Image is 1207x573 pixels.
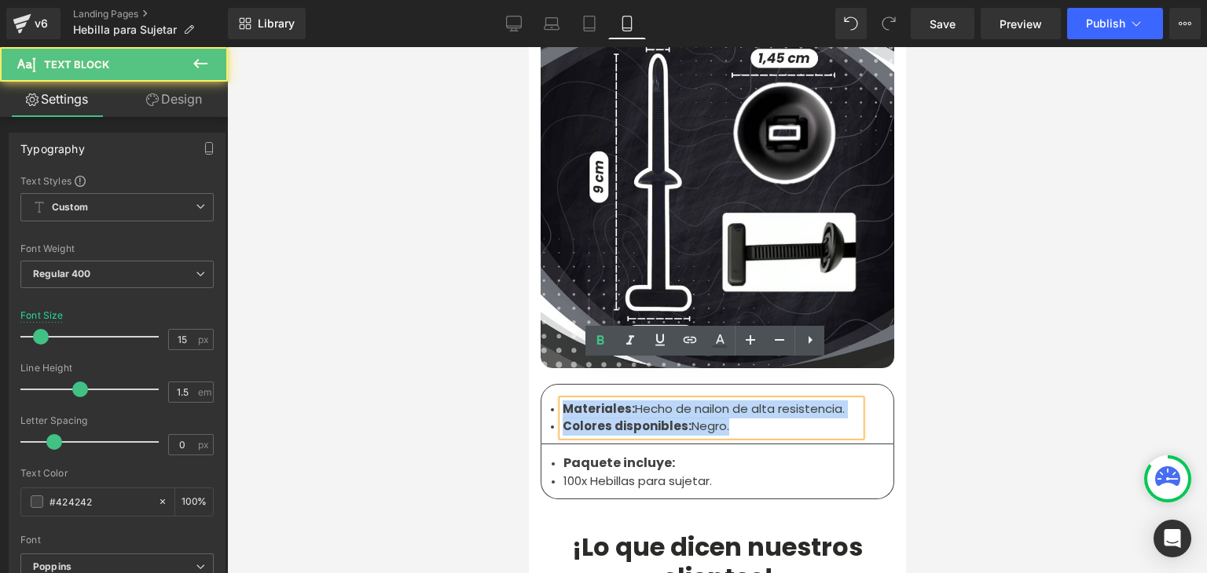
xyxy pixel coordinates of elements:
button: Undo [835,8,867,39]
a: Mobile [608,8,646,39]
input: Color [50,493,150,510]
div: Font [20,535,214,546]
a: v6 [6,8,61,39]
li: Hecho de nailon de alta resistencia. [34,353,332,371]
a: Landing Pages [73,8,228,20]
span: Preview [1000,16,1042,32]
li: Negro. [34,370,332,389]
span: Text Block [44,58,109,71]
div: Typography [20,133,85,155]
div: Open Intercom Messenger [1154,520,1191,557]
div: Letter Spacing [20,415,214,426]
button: Redo [873,8,904,39]
li: 100x Hebillas para sujetar. [35,425,343,443]
a: Tablet [570,8,608,39]
span: Save [930,16,956,32]
a: Preview [981,8,1061,39]
div: Line Height [20,363,214,374]
div: % [175,488,213,516]
a: Laptop [533,8,570,39]
div: v6 [31,13,51,34]
b: Paquete incluye: [35,407,146,425]
span: px [198,334,211,345]
a: Desktop [495,8,533,39]
span: em [198,387,211,397]
button: More [1169,8,1201,39]
span: Library [258,16,295,31]
span: Publish [1086,17,1125,30]
span: Hebilla para Sujetar [73,24,177,36]
strong: Materiales: [34,353,106,370]
button: Publish [1067,8,1163,39]
span: px [198,440,211,450]
div: Text Color [20,468,214,479]
div: Font Size [20,310,64,321]
a: New Library [228,8,306,39]
a: Design [117,82,231,117]
strong: Colores disponibles: [34,370,163,387]
div: Font Weight [20,243,214,254]
b: ¡Lo que dicen nuestros clientes! [43,482,334,547]
div: Text Styles [20,174,214,187]
b: Custom [52,201,88,214]
b: Regular 400 [33,268,91,279]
